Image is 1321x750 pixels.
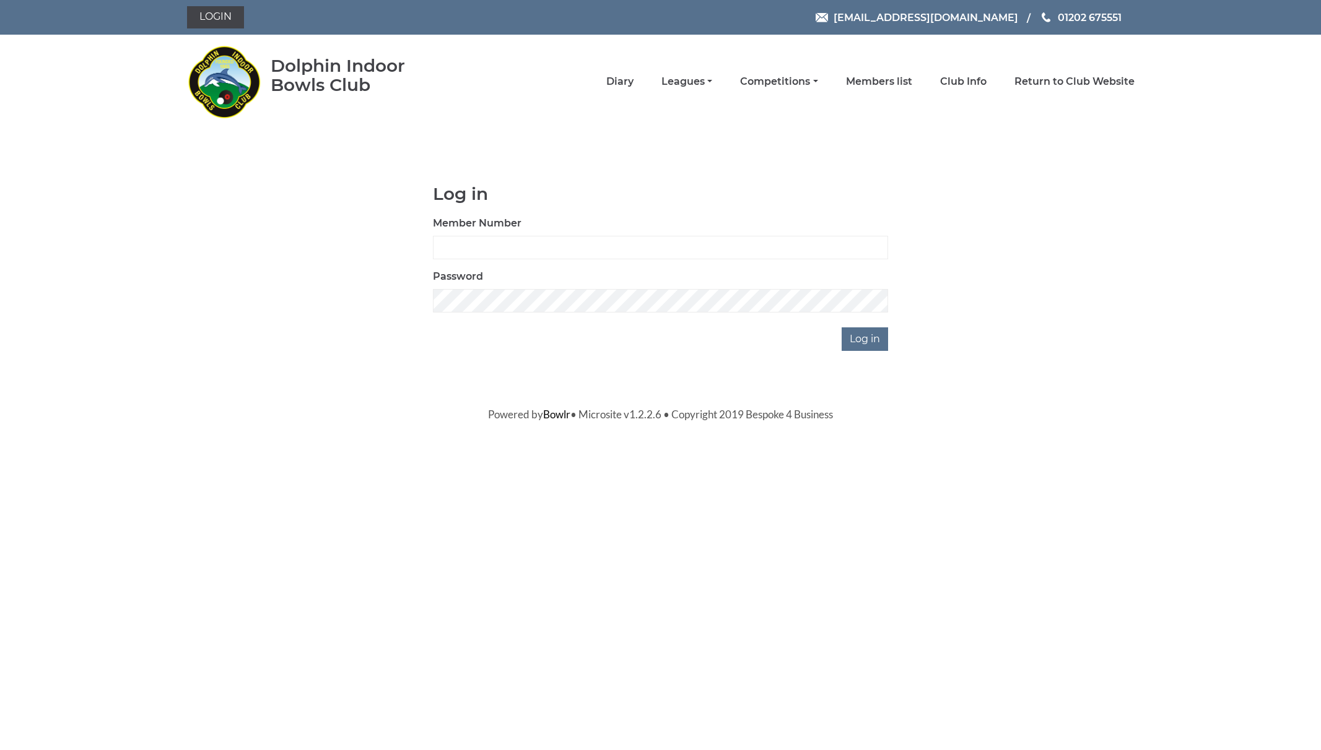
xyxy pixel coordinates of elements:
[661,75,712,88] a: Leagues
[488,408,833,421] span: Powered by • Microsite v1.2.2.6 • Copyright 2019 Bespoke 4 Business
[846,75,912,88] a: Members list
[433,269,483,284] label: Password
[1058,11,1122,23] span: 01202 675551
[740,75,817,88] a: Competitions
[271,56,445,95] div: Dolphin Indoor Bowls Club
[1014,75,1135,88] a: Return to Club Website
[1040,10,1122,25] a: Phone us 01202 675551
[816,13,828,22] img: Email
[433,184,888,204] h1: Log in
[433,216,521,231] label: Member Number
[816,10,1018,25] a: Email [EMAIL_ADDRESS][DOMAIN_NAME]
[842,327,888,351] input: Log in
[606,75,634,88] a: Diary
[187,6,244,28] a: Login
[187,38,261,125] img: Dolphin Indoor Bowls Club
[543,408,570,421] a: Bowlr
[940,75,987,88] a: Club Info
[834,11,1018,23] span: [EMAIL_ADDRESS][DOMAIN_NAME]
[1042,12,1050,22] img: Phone us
